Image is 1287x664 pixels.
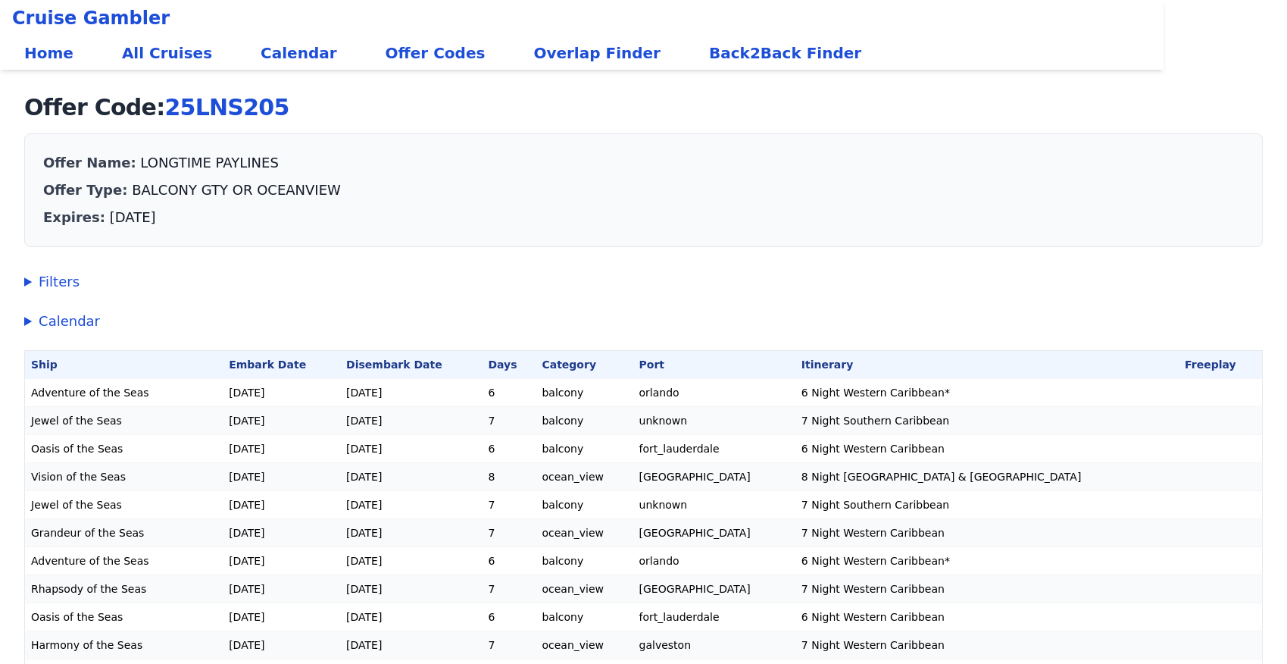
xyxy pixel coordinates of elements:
td: [DATE] [223,631,340,659]
td: [DATE] [223,603,340,631]
td: Vision of the Seas [25,463,223,491]
span: [DATE] [110,209,156,225]
td: 7 Night Western Caribbean [795,631,1179,659]
th: Embark Date [223,351,340,379]
td: Oasis of the Seas [25,435,223,463]
td: Jewel of the Seas [25,407,223,435]
td: ocean_view [536,519,633,547]
td: ocean_view [536,575,633,603]
td: [DATE] [223,519,340,547]
span: Cruise Gambler [12,6,170,30]
th: Port [633,351,795,379]
td: 7 Night Western Caribbean [795,519,1179,547]
summary: Filters [24,271,1263,293]
td: [DATE] [340,575,482,603]
td: 7 [482,407,536,435]
td: 6 Night Western Caribbean [795,603,1179,631]
td: [DATE] [223,463,340,491]
td: [DATE] [223,379,340,407]
a: All Cruises [110,36,224,70]
td: [DATE] [223,491,340,519]
span: 25LNS205 [164,94,289,121]
td: Oasis of the Seas [25,603,223,631]
td: Grandeur of the Seas [25,519,223,547]
th: Category [536,351,633,379]
td: 6 [482,379,536,407]
td: [DATE] [223,435,340,463]
span: LONGTIME PAYLINES [140,155,278,171]
a: Back2Back Finder [697,36,873,70]
td: 7 [482,491,536,519]
td: 7 Night Southern Caribbean [795,491,1179,519]
span: BALCONY GTY OR OCEANVIEW [132,182,341,198]
td: 7 [482,519,536,547]
td: 6 Night Western Caribbean* [795,547,1179,575]
td: galveston [633,631,795,659]
td: [DATE] [340,547,482,575]
td: 8 [482,463,536,491]
td: balcony [536,603,633,631]
td: [DATE] [340,631,482,659]
td: [DATE] [340,407,482,435]
summary: Calendar [24,311,1263,332]
td: 7 Night Southern Caribbean [795,407,1179,435]
th: Disembark Date [340,351,482,379]
a: Offer Codes [373,36,498,70]
td: balcony [536,491,633,519]
td: unknown [633,491,795,519]
td: 6 [482,435,536,463]
td: 6 Night Western Caribbean [795,435,1179,463]
td: [DATE] [340,379,482,407]
td: Adventure of the Seas [25,547,223,575]
div: Main navigation links [12,36,1151,70]
td: 6 [482,603,536,631]
td: fort_lauderdale [633,603,795,631]
td: ocean_view [536,631,633,659]
td: 7 Night Western Caribbean [795,575,1179,603]
td: 7 [482,631,536,659]
td: balcony [536,547,633,575]
td: 8 Night [GEOGRAPHIC_DATA] & [GEOGRAPHIC_DATA] [795,463,1179,491]
td: [GEOGRAPHIC_DATA] [633,575,795,603]
th: Days [482,351,536,379]
span: Offer Type: [43,182,127,198]
td: balcony [536,435,633,463]
th: Ship [25,351,223,379]
th: Itinerary [795,351,1179,379]
td: orlando [633,379,795,407]
td: unknown [633,407,795,435]
td: [DATE] [223,547,340,575]
td: fort_lauderdale [633,435,795,463]
td: [DATE] [223,575,340,603]
span: Expires: [43,209,105,225]
td: ocean_view [536,463,633,491]
td: Adventure of the Seas [25,379,223,407]
td: [DATE] [340,491,482,519]
td: [DATE] [340,463,482,491]
h1: Offer Code: [24,94,289,121]
td: balcony [536,379,633,407]
td: balcony [536,407,633,435]
td: [DATE] [340,603,482,631]
a: Overlap Finder [521,36,673,70]
td: 6 Night Western Caribbean* [795,379,1179,407]
td: orlando [633,547,795,575]
td: [DATE] [223,407,340,435]
a: Home [12,36,86,70]
td: 6 [482,547,536,575]
td: Harmony of the Seas [25,631,223,659]
td: [DATE] [340,519,482,547]
td: [GEOGRAPHIC_DATA] [633,519,795,547]
td: Rhapsody of the Seas [25,575,223,603]
td: [GEOGRAPHIC_DATA] [633,463,795,491]
td: 7 [482,575,536,603]
a: Calendar [248,36,349,70]
td: [DATE] [340,435,482,463]
span: Offer Name: [43,155,136,171]
th: Freeplay [1179,351,1262,379]
td: Jewel of the Seas [25,491,223,519]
